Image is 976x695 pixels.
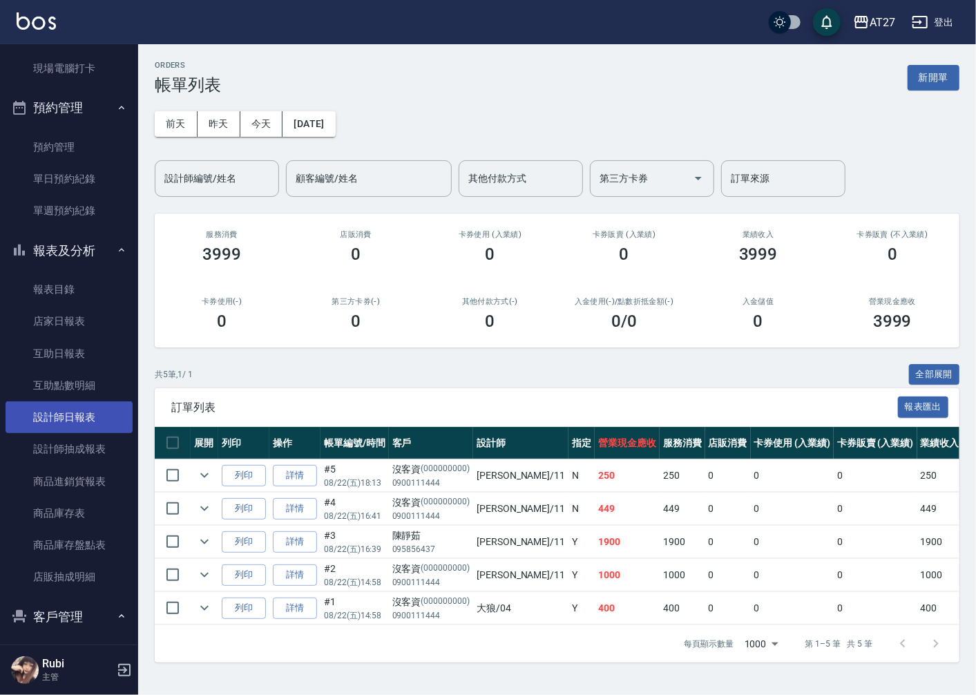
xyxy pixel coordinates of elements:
td: #1 [320,592,389,625]
button: 全部展開 [909,364,960,385]
th: 業績收入 [917,427,963,459]
p: (000000000) [421,462,470,477]
button: 列印 [222,465,266,486]
h2: 第三方卡券(-) [305,297,406,306]
td: 0 [705,559,751,591]
td: N [568,493,595,525]
p: 第 1–5 筆 共 5 筆 [805,638,872,650]
h2: 入金儲值 [708,297,809,306]
p: 0900111444 [392,477,470,489]
td: 0 [751,592,834,625]
td: 1000 [595,559,660,591]
td: 250 [660,459,705,492]
p: (000000000) [421,562,470,576]
td: 1900 [660,526,705,558]
td: 0 [751,459,834,492]
a: 商品進銷貨報表 [6,466,133,497]
p: (000000000) [421,595,470,609]
th: 服務消費 [660,427,705,459]
a: 預約管理 [6,131,133,163]
td: 400 [660,592,705,625]
h3: 服務消費 [171,230,272,239]
a: 設計師抽成報表 [6,433,133,465]
td: Y [568,526,595,558]
h3: 3999 [873,312,912,331]
a: 詳情 [273,465,317,486]
button: 預約管理 [6,90,133,126]
th: 店販消費 [705,427,751,459]
button: 昨天 [198,111,240,137]
button: 客戶管理 [6,599,133,635]
p: 08/22 (五) 18:13 [324,477,385,489]
button: save [813,8,841,36]
a: 互助日報表 [6,338,133,370]
td: [PERSON_NAME] /11 [473,459,568,492]
th: 操作 [269,427,320,459]
p: 095856437 [392,543,470,555]
p: 0900111444 [392,510,470,522]
th: 設計師 [473,427,568,459]
h3: 0 [351,312,361,331]
h3: 0 /0 [611,312,637,331]
td: 400 [595,592,660,625]
div: 陳靜茹 [392,529,470,543]
h3: 3999 [202,245,241,264]
p: 08/22 (五) 14:58 [324,609,385,622]
h2: 卡券販賣 (入業績) [573,230,674,239]
th: 指定 [568,427,595,459]
td: 0 [705,493,751,525]
button: AT27 [848,8,901,37]
td: Y [568,559,595,591]
p: 共 5 筆, 1 / 1 [155,368,193,381]
td: 0 [705,592,751,625]
button: 報表匯出 [898,397,949,418]
p: 主管 [42,671,113,683]
td: [PERSON_NAME] /11 [473,559,568,591]
button: expand row [194,598,215,618]
td: 0 [705,526,751,558]
a: 現場電腦打卡 [6,53,133,84]
h2: 入金使用(-) /點數折抵金額(-) [573,297,674,306]
td: [PERSON_NAME] /11 [473,493,568,525]
td: 400 [917,592,963,625]
td: 1000 [917,559,963,591]
p: (000000000) [421,495,470,510]
td: 449 [660,493,705,525]
td: 0 [705,459,751,492]
th: 展開 [191,427,218,459]
td: N [568,459,595,492]
a: 單週預約紀錄 [6,195,133,227]
h2: 卡券使用(-) [171,297,272,306]
a: 詳情 [273,498,317,520]
h3: 0 [351,245,361,264]
button: 登出 [906,10,959,35]
h3: 0 [485,245,495,264]
h3: 0 [620,245,629,264]
button: 報表及分析 [6,233,133,269]
h2: 業績收入 [708,230,809,239]
td: Y [568,592,595,625]
th: 卡券販賣 (入業績) [834,427,917,459]
button: 列印 [222,498,266,520]
td: 1000 [660,559,705,591]
h3: 0 [217,312,227,331]
th: 列印 [218,427,269,459]
button: expand row [194,531,215,552]
h3: 0 [888,245,897,264]
div: 沒客資 [392,562,470,576]
td: 1900 [595,526,660,558]
td: 1900 [917,526,963,558]
td: 0 [834,526,917,558]
p: 0900111444 [392,576,470,589]
button: 列印 [222,598,266,619]
button: 前天 [155,111,198,137]
h2: 卡券販賣 (不入業績) [842,230,943,239]
p: 0900111444 [392,609,470,622]
td: #4 [320,493,389,525]
td: 0 [751,493,834,525]
div: 沒客資 [392,595,470,609]
p: 08/22 (五) 16:41 [324,510,385,522]
td: 0 [834,459,917,492]
h3: 0 [485,312,495,331]
a: 報表目錄 [6,274,133,305]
